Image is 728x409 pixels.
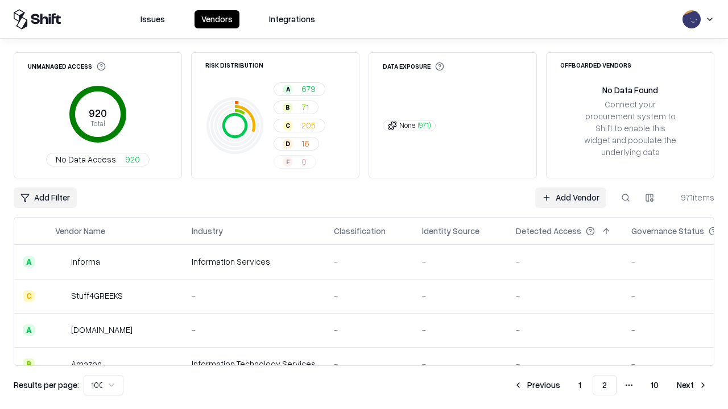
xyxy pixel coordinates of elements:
[55,358,67,370] img: Amazon
[507,375,714,395] nav: pagination
[334,256,404,268] div: -
[192,358,316,370] div: Information Technology Services
[301,101,309,113] span: 71
[192,324,316,336] div: -
[301,119,316,131] span: 205
[283,121,292,130] div: C
[274,137,319,151] button: D16
[28,62,106,71] div: Unmanaged Access
[422,256,498,268] div: -
[274,119,325,132] button: C205
[71,290,123,302] div: Stuff4GREEKS
[334,358,404,370] div: -
[192,256,316,268] div: Information Services
[631,225,704,237] div: Governance Status
[301,137,309,149] span: 16
[535,187,606,208] a: Add Vendor
[192,290,316,302] div: -
[670,375,714,395] button: Next
[14,187,77,208] button: Add Filter
[71,324,133,336] div: [DOMAIN_NAME]
[516,324,613,336] div: -
[56,153,116,165] span: No Data Access
[23,290,35,302] div: C
[192,225,223,237] div: Industry
[422,324,498,336] div: -
[71,256,100,268] div: Informa
[669,191,714,203] div: 971 items
[23,256,35,268] div: A
[383,62,444,71] div: Data Exposure
[516,290,613,302] div: -
[274,101,318,114] button: B71
[23,358,35,370] div: B
[55,324,67,336] img: capitallinguists.com
[334,290,404,302] div: -
[55,256,67,268] img: Informa
[383,120,436,131] button: None(971)
[134,10,172,28] button: Issues
[418,120,431,130] span: ( 971 )
[71,358,102,370] div: Amazon
[90,119,105,128] tspan: Total
[516,358,613,370] div: -
[507,375,567,395] button: Previous
[583,98,677,158] div: Connect your procurement system to Shift to enable this widget and populate the underlying data
[422,225,479,237] div: Identity Source
[593,375,617,395] button: 2
[301,83,316,95] span: 679
[23,324,35,336] div: A
[195,10,239,28] button: Vendors
[46,153,150,166] button: No Data Access920
[262,10,322,28] button: Integrations
[89,107,107,119] tspan: 920
[569,375,590,395] button: 1
[55,225,105,237] div: Vendor Name
[422,358,498,370] div: -
[125,153,140,165] span: 920
[516,256,613,268] div: -
[560,62,631,68] div: Offboarded Vendors
[283,85,292,94] div: A
[14,379,79,391] p: Results per page:
[55,290,67,302] img: stuff4GREEKS
[283,139,292,148] div: D
[642,375,668,395] button: 10
[422,290,498,302] div: -
[334,225,386,237] div: Classification
[516,225,581,237] div: Detected Access
[205,62,263,68] div: Risk Distribution
[283,103,292,112] div: B
[334,324,404,336] div: -
[274,82,325,96] button: A679
[602,84,658,96] div: No Data Found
